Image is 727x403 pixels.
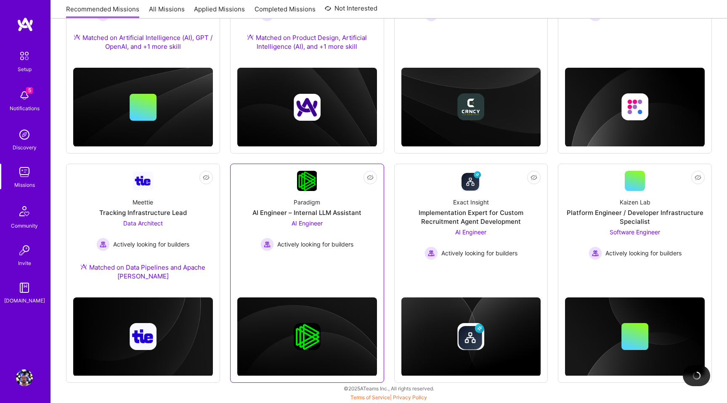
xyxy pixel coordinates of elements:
div: [DOMAIN_NAME] [4,296,45,305]
div: Setup [18,65,32,74]
img: Invite [16,242,33,259]
img: Company logo [457,93,484,120]
img: setup [16,47,33,65]
span: 5 [26,87,33,94]
a: Privacy Policy [393,394,427,400]
div: Notifications [10,104,40,113]
div: © 2025 ATeams Inc., All rights reserved. [50,378,727,399]
img: User Avatar [16,369,33,386]
img: Actively looking for builders [260,238,274,251]
span: Actively looking for builders [605,249,682,257]
img: Company Logo [133,172,153,190]
a: Terms of Service [350,394,390,400]
img: cover [565,297,705,376]
img: Company logo [621,93,648,120]
img: cover [237,68,377,147]
img: Company logo [294,323,321,350]
img: cover [565,68,705,147]
div: Discovery [13,143,37,152]
a: Completed Missions [255,5,316,19]
div: Exact Insight [453,198,489,207]
div: Community [11,221,38,230]
img: teamwork [16,164,33,180]
img: logo [17,17,34,32]
span: Software Engineer [610,228,660,236]
div: Missions [14,180,35,189]
a: User Avatar [14,369,35,386]
span: AI Engineer [455,228,486,236]
span: | [350,394,427,400]
a: Applied Missions [194,5,245,19]
img: bell [16,87,33,104]
img: guide book [16,279,33,296]
img: cover [73,297,213,376]
img: Company logo [457,323,484,350]
img: Actively looking for builders [96,238,110,251]
a: All Missions [149,5,185,19]
img: cover [237,297,377,376]
a: Company LogoParadigmAI Engineer – Internal LLM AssistantAI Engineer Actively looking for builders... [237,171,377,270]
div: Matched on Product Design, Artificial Intelligence (AI), and +1 more skill [237,33,377,51]
div: Paradigm [294,198,320,207]
img: Company logo [130,323,157,350]
div: Matched on Data Pipelines and Apache [PERSON_NAME] [73,263,213,281]
div: Tracking Infrastructure Lead [99,208,187,217]
img: cover [401,68,541,147]
div: AI Engineer – Internal LLM Assistant [252,208,361,217]
img: Community [14,201,34,221]
a: Kaizen LabPlatform Engineer / Developer Infrastructure SpecialistSoftware Engineer Actively looki... [565,171,705,270]
div: Meettie [133,198,153,207]
div: Kaizen Lab [620,198,650,207]
img: cover [73,68,213,147]
div: Matched on Artificial Intelligence (AI), GPT / OpenAI, and +1 more skill [73,33,213,51]
span: Actively looking for builders [113,240,189,249]
img: Actively looking for builders [425,247,438,260]
a: Not Interested [325,3,377,19]
img: Company Logo [461,171,481,191]
i: icon EyeClosed [695,174,701,181]
img: loading [691,370,703,382]
span: Actively looking for builders [277,240,353,249]
div: Implementation Expert for Custom Recruitment Agent Development [401,208,541,226]
i: icon EyeClosed [203,174,210,181]
div: Invite [18,259,31,268]
a: Company LogoExact InsightImplementation Expert for Custom Recruitment Agent DevelopmentAI Enginee... [401,171,541,270]
i: icon EyeClosed [367,174,374,181]
img: Ateam Purple Icon [80,263,87,270]
i: icon EyeClosed [531,174,537,181]
a: Recommended Missions [66,5,139,19]
div: Platform Engineer / Developer Infrastructure Specialist [565,208,705,226]
span: Actively looking for builders [441,249,517,257]
span: AI Engineer [292,220,323,227]
a: Company LogoMeettieTracking Infrastructure LeadData Architect Actively looking for buildersActive... [73,171,213,291]
img: Actively looking for builders [589,247,602,260]
img: Ateam Purple Icon [247,34,254,40]
img: Ateam Purple Icon [74,34,80,40]
span: Data Architect [123,220,163,227]
img: Company Logo [297,171,317,191]
img: discovery [16,126,33,143]
img: cover [401,297,541,376]
img: Company logo [294,94,321,121]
